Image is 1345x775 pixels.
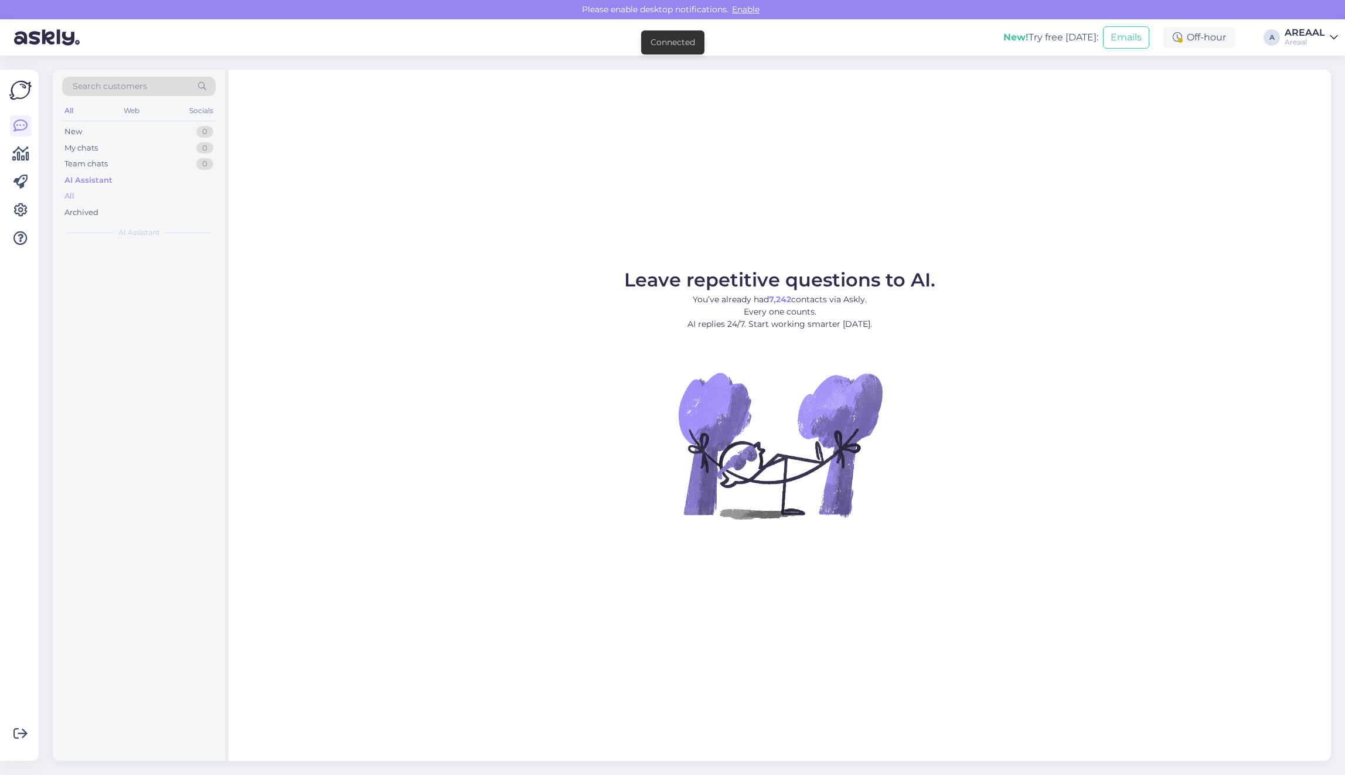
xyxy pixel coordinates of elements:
div: Web [121,103,142,118]
div: All [64,190,74,202]
div: Team chats [64,158,108,170]
div: A [1264,29,1280,46]
img: Askly Logo [9,79,32,101]
span: Search customers [73,80,147,93]
div: Off-hour [1163,27,1235,48]
div: Try free [DATE]: [1003,30,1098,45]
div: All [62,103,76,118]
b: New! [1003,32,1029,43]
p: You’ve already had contacts via Askly. Every one counts. AI replies 24/7. Start working smarter [... [624,293,935,330]
a: AREAALAreaal [1285,28,1338,47]
div: Socials [187,103,216,118]
span: Leave repetitive questions to AI. [624,268,935,291]
span: Enable [728,4,763,15]
div: Archived [64,207,98,218]
div: AREAAL [1285,28,1325,37]
div: 0 [196,142,213,154]
b: 7,242 [769,294,791,305]
span: AI Assistant [118,227,160,238]
div: My chats [64,142,98,154]
div: Areaal [1285,37,1325,47]
button: Emails [1103,26,1149,49]
div: AI Assistant [64,175,113,186]
div: Connected [651,36,695,49]
div: 0 [196,126,213,138]
div: New [64,126,82,138]
img: No Chat active [675,340,886,551]
div: 0 [196,158,213,170]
